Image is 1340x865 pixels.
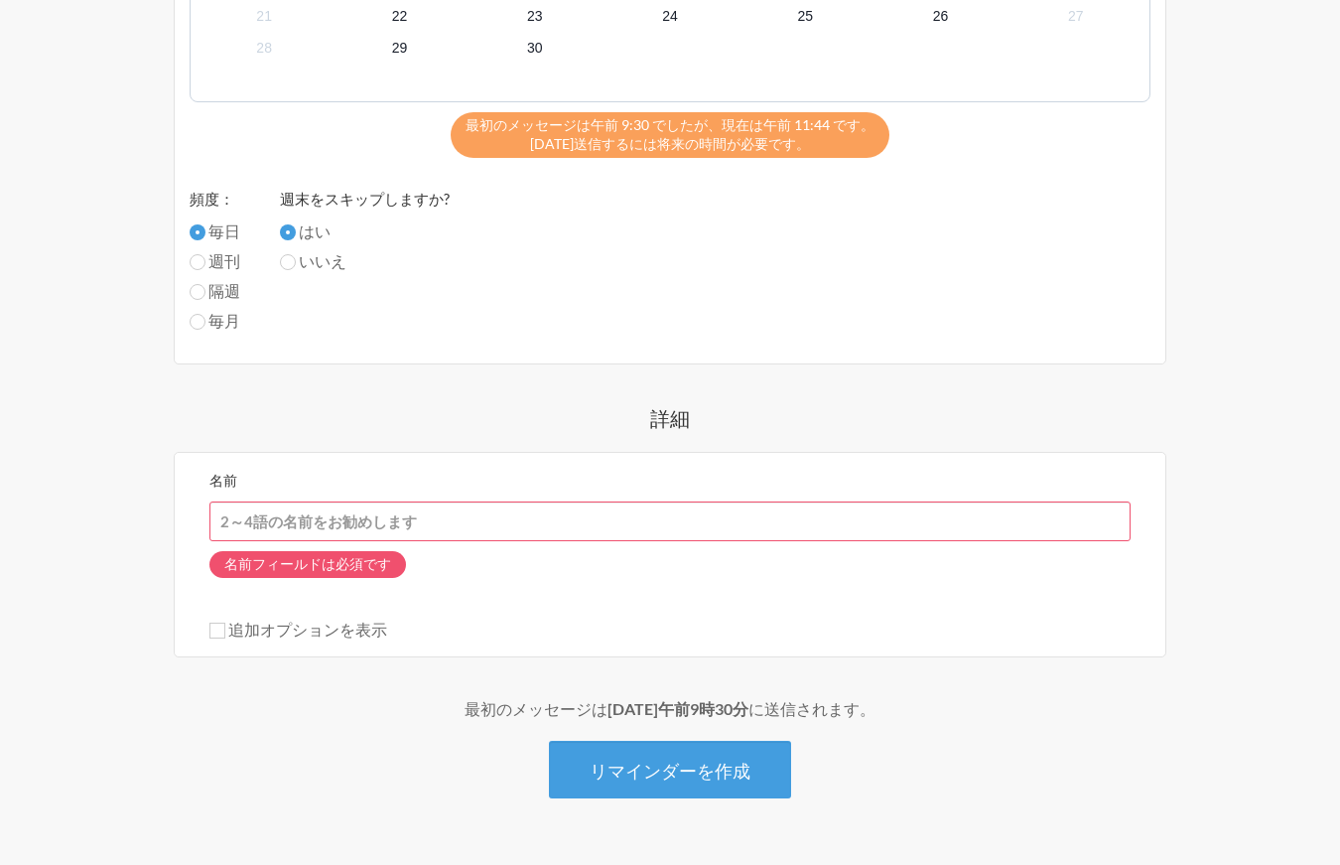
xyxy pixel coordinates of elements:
font: に送信されます。 [748,699,875,718]
span: 2025年10月27日月曜日 [1062,3,1090,31]
button: リマインダーを作成 [549,741,791,798]
span: 2025年10月21日火曜日 [250,3,278,31]
span: 2025年10月25日土曜日 [791,3,819,31]
font: 24 [662,8,678,24]
font: はい [299,221,331,240]
font: 22 [392,8,408,24]
font: 26 [933,8,949,24]
font: 毎月 [208,311,240,330]
span: 2025年10月23日木曜日 [521,3,549,31]
input: 毎月 [190,314,205,330]
input: 2～4語の名前をお勧めします [209,502,1131,541]
font: いいえ [299,251,346,270]
font: 追加オプションを表示 [228,620,387,639]
font: 21 [256,8,272,24]
font: [DATE]送信するには将来の時間が必要です。 [530,135,810,152]
span: 2025年10月30日木曜日 [521,34,549,62]
input: いいえ [280,254,296,270]
font: 28 [256,40,272,56]
input: 毎日 [190,224,205,240]
input: 追加オプションを表示 [209,623,225,639]
font: 27 [1068,8,1084,24]
span: 2025年10月28日火曜日 [250,34,278,62]
font: 25 [797,8,813,24]
font: 毎日 [208,221,240,240]
span: 2025年10月26日日曜日 [927,3,955,31]
span: 2025年10月24日金曜日 [656,3,684,31]
font: 頻度： [190,190,234,208]
input: 週刊 [190,254,205,270]
font: 週刊 [208,251,240,270]
font: 23 [527,8,543,24]
font: 名前フィールドは必須です [224,555,391,572]
input: 隔週 [190,284,205,300]
font: 最初のメッセージは [465,699,607,718]
font: 名前 [209,472,237,489]
span: 2025年10月22日水曜日 [385,3,413,31]
font: 30 [527,40,543,56]
span: 2025年10月29日水曜日 [385,34,413,62]
input: はい [280,224,296,240]
font: リマインダーを作成 [590,760,750,782]
font: 最初のメッセージは午前 9:30 でしたが、現在は午前 11:44 です。 [466,116,874,133]
font: 詳細 [650,406,690,430]
font: 29 [392,40,408,56]
font: 隔週 [208,281,240,300]
font: 週末をスキップしますか? [280,190,450,208]
font: [DATE]午前9時30分 [607,699,748,718]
